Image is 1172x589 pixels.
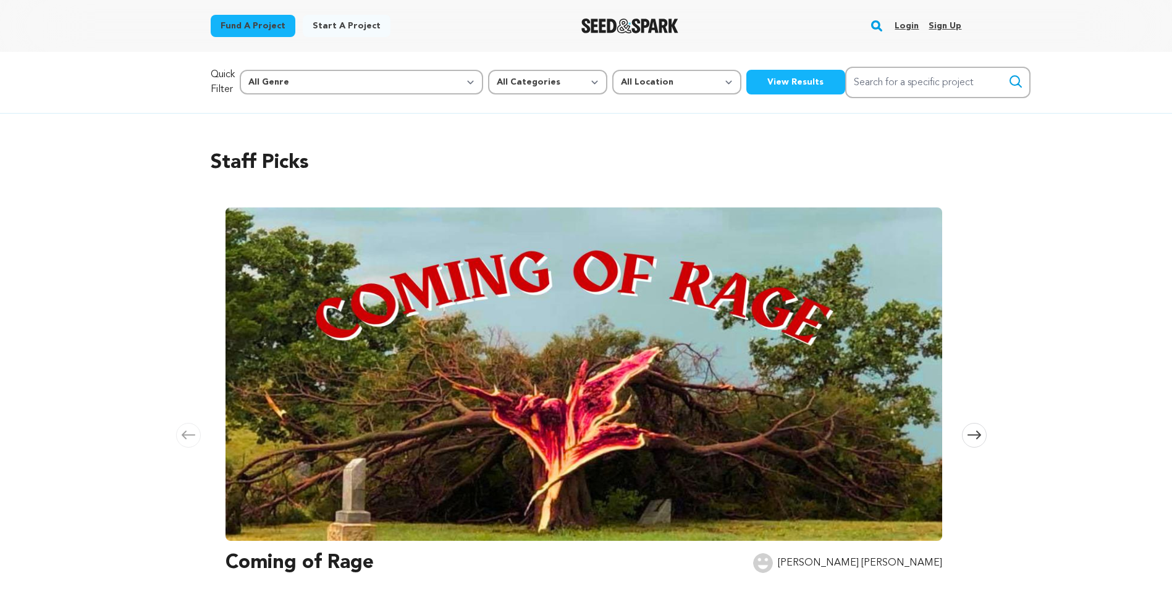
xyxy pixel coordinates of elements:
[581,19,678,33] a: Seed&Spark Homepage
[211,67,235,97] p: Quick Filter
[845,67,1031,98] input: Search for a specific project
[929,16,961,36] a: Sign up
[211,15,295,37] a: Fund a project
[778,556,942,570] p: [PERSON_NAME] [PERSON_NAME]
[753,553,773,573] img: user.png
[303,15,390,37] a: Start a project
[581,19,678,33] img: Seed&Spark Logo Dark Mode
[895,16,919,36] a: Login
[211,148,962,178] h2: Staff Picks
[226,207,942,541] img: Coming of Rage image
[226,548,374,578] h3: Coming of Rage
[746,70,845,94] button: View Results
